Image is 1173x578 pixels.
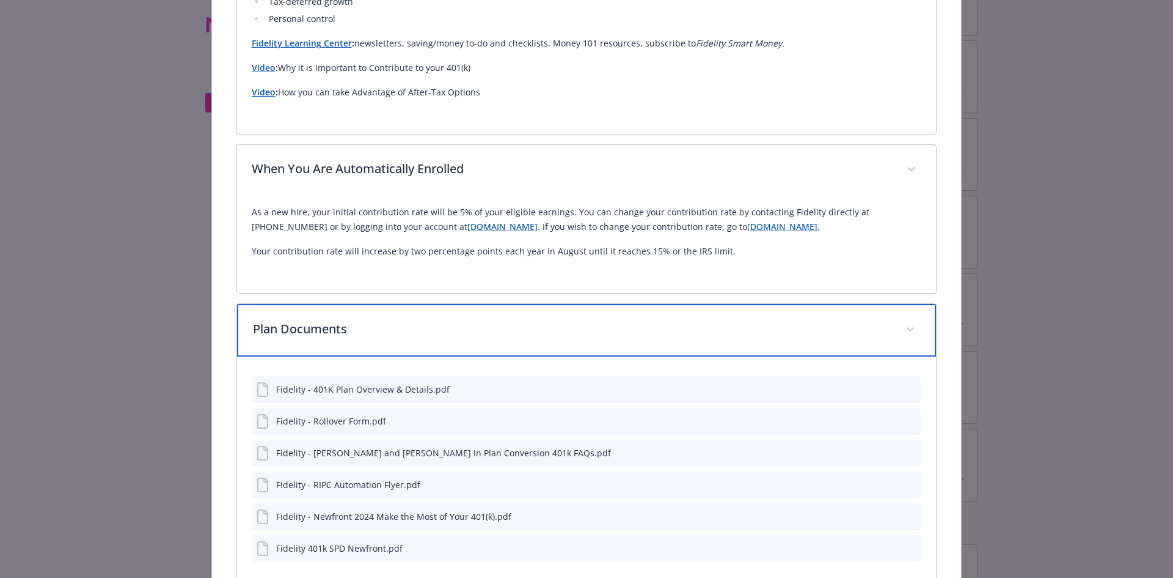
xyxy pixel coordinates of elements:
[886,383,896,396] button: download file
[886,478,896,491] button: download file
[905,542,916,555] button: preview file
[886,510,896,523] button: download file
[276,510,511,523] div: Fidelity - Newfront 2024 Make the Most of Your 401(k).pdf
[276,478,420,491] div: Fidelity - RIPC Automation Flyer.pdf
[276,446,611,459] div: Fidelity - [PERSON_NAME] and [PERSON_NAME] In Plan Conversion 401k FAQs.pdf
[252,62,276,73] a: Video
[252,205,922,234] p: As a new hire, your initial contribution rate will be 5% of your eligible earnings. You can chang...
[237,304,937,357] div: Plan Documents
[276,383,450,396] div: Fidelity - 401K Plan Overview & Details.pdf
[747,221,820,232] a: [DOMAIN_NAME].
[252,36,922,51] p: newsletters, saving/money to-do and checklists, Money 101 resources, subscribe to .
[886,446,896,459] button: download file
[276,542,403,555] div: Fidelity 401k SPD Newfront.pdf
[252,85,922,100] p: How you can take Advantage of After-Tax Options
[886,415,896,428] button: download file
[252,61,922,75] p: Why it is Important to Contribute to your 401(k)
[905,510,916,523] button: preview file
[253,320,891,338] p: Plan Documents
[276,62,278,73] strong: :
[905,415,916,428] button: preview file
[352,37,354,49] strong: :
[467,221,538,232] a: [DOMAIN_NAME]
[905,478,916,491] button: preview file
[905,446,916,459] button: preview file
[252,160,893,178] p: When You Are Automatically Enrolled
[252,244,922,259] p: Your contribution rate will increase by two percentage points each year in August until it reache...
[886,542,896,555] button: download file
[237,195,937,293] div: When You Are Automatically Enrolled
[265,12,922,26] li: Personal control
[276,415,386,428] div: Fidelity - Rollover Form.pdf
[696,37,782,49] em: Fidelity Smart Money
[252,37,352,49] a: Fidelity Learning Center
[252,86,276,98] a: Video
[237,145,937,195] div: When You Are Automatically Enrolled
[905,383,916,396] button: preview file
[276,86,278,98] strong: :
